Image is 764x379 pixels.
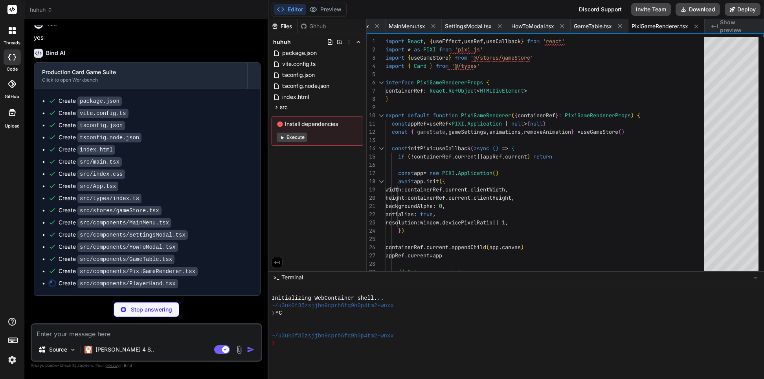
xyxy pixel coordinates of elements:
[367,54,375,62] div: 3
[521,244,524,251] span: )
[386,112,404,119] span: export
[439,219,442,226] span: .
[367,95,375,103] div: 8
[367,243,375,251] div: 26
[414,62,426,69] span: Card
[77,242,178,252] code: src/components/HowToModal.tsx
[367,186,375,194] div: 19
[527,120,530,127] span: (
[392,128,408,135] span: const
[442,169,455,177] span: PIXI
[439,46,452,53] span: from
[77,218,171,228] code: src/components/MainMenu.tsx
[59,231,188,239] div: Create
[414,169,423,177] span: app
[275,310,282,317] span: ^C
[95,346,154,353] p: [PERSON_NAME] 4 S..
[376,177,386,186] div: Click to collapse the range.
[386,244,423,251] span: containerRef
[404,252,408,259] span: .
[77,121,125,130] code: tsconfig.json
[411,128,414,135] span: {
[70,346,76,353] img: Pick Models
[448,244,452,251] span: .
[281,48,318,58] span: package.json
[273,38,291,46] span: huhuh
[298,22,330,30] div: Github
[455,153,477,160] span: current
[676,3,720,16] button: Download
[5,123,20,129] label: Upload
[414,211,417,218] span: :
[367,128,375,136] div: 12
[401,227,404,234] span: )
[571,128,574,135] span: }
[367,111,375,120] div: 10
[521,128,524,135] span: ,
[404,194,408,201] span: :
[483,38,486,45] span: ,
[486,79,489,86] span: {
[637,112,640,119] span: {
[59,182,118,190] div: Create
[77,145,115,155] code: index.html
[502,219,505,226] span: 1
[511,145,514,152] span: {
[272,302,394,310] span: ~/u3uk0f35zsjjbn9cprh6fq9h0p4tm2-wnxx
[105,363,119,368] span: privacy
[77,133,141,142] code: tsconfig.node.json
[423,87,426,94] span: :
[4,40,20,46] label: threads
[408,62,411,69] span: {
[77,157,122,167] code: src/main.tsx
[511,194,514,201] span: ,
[386,38,404,45] span: import
[408,120,426,127] span: appRef
[518,112,555,119] span: containerRef
[59,243,178,251] div: Create
[720,18,758,34] span: Show preview
[281,59,316,69] span: vite.config.ts
[423,169,426,177] span: =
[442,178,445,185] span: {
[474,145,489,152] span: async
[417,219,420,226] span: :
[77,194,141,203] code: src/types/index.ts
[452,153,455,160] span: .
[492,169,496,177] span: (
[631,3,671,16] button: Invite Team
[367,87,375,95] div: 7
[420,211,433,218] span: true
[492,219,499,226] span: ||
[455,169,458,177] span: .
[59,206,162,215] div: Create
[401,186,404,193] span: :
[496,145,499,152] span: )
[46,49,65,57] h6: Bind AI
[439,178,442,185] span: (
[31,362,262,369] p: Always double-check its answers. Your in Bind
[367,251,375,260] div: 27
[448,194,470,201] span: current
[77,279,178,288] code: src/components/PlayerHand.tsx
[367,169,375,177] div: 17
[367,46,375,54] div: 2
[426,244,448,251] span: current
[489,244,499,251] span: app
[386,62,404,69] span: import
[49,346,67,353] p: Source
[281,81,330,91] span: tsconfig.node.json
[433,145,436,152] span: =
[524,128,571,135] span: removeAnimation
[524,120,527,127] span: >
[42,68,239,76] div: Production Card Game Suite
[59,121,125,129] div: Create
[404,186,442,193] span: containerRef
[77,267,198,276] code: src/components/PixiGameRenderer.tsx
[533,153,552,160] span: return
[131,306,172,313] p: Stop answering
[530,120,543,127] span: null
[84,346,92,353] img: Claude 4 Sonnet
[77,206,162,215] code: src/stores/gameStore.tsx
[367,194,375,202] div: 20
